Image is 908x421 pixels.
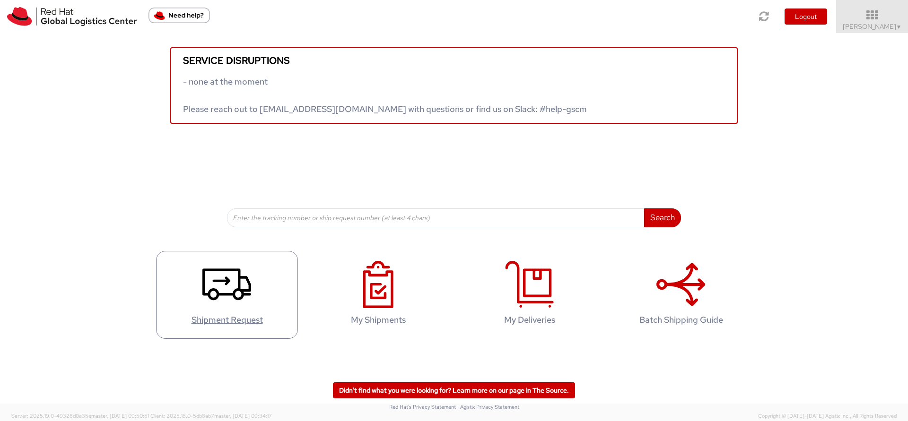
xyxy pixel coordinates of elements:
a: My Shipments [307,251,449,339]
a: My Deliveries [459,251,601,339]
button: Search [644,208,681,227]
h4: Batch Shipping Guide [620,315,742,325]
a: Didn't find what you were looking for? Learn more on our page in The Source. [333,382,575,398]
h5: Service disruptions [183,55,725,66]
button: Logout [785,9,827,25]
span: Client: 2025.18.0-5db8ab7 [150,412,272,419]
a: | Agistix Privacy Statement [457,404,519,410]
button: Need help? [148,8,210,23]
span: master, [DATE] 09:34:17 [214,412,272,419]
span: Copyright © [DATE]-[DATE] Agistix Inc., All Rights Reserved [758,412,897,420]
a: Shipment Request [156,251,298,339]
span: [PERSON_NAME] [843,22,902,31]
input: Enter the tracking number or ship request number (at least 4 chars) [227,208,645,227]
h4: My Deliveries [469,315,591,325]
span: ▼ [896,23,902,31]
a: Batch Shipping Guide [610,251,752,339]
span: Server: 2025.19.0-49328d0a35e [11,412,149,419]
h4: My Shipments [317,315,439,325]
a: Service disruptions - none at the moment Please reach out to [EMAIL_ADDRESS][DOMAIN_NAME] with qu... [170,47,738,124]
span: master, [DATE] 09:50:51 [91,412,149,419]
img: rh-logistics-00dfa346123c4ec078e1.svg [7,7,137,26]
span: - none at the moment Please reach out to [EMAIL_ADDRESS][DOMAIN_NAME] with questions or find us o... [183,76,587,114]
a: Red Hat's Privacy Statement [389,404,456,410]
h4: Shipment Request [166,315,288,325]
